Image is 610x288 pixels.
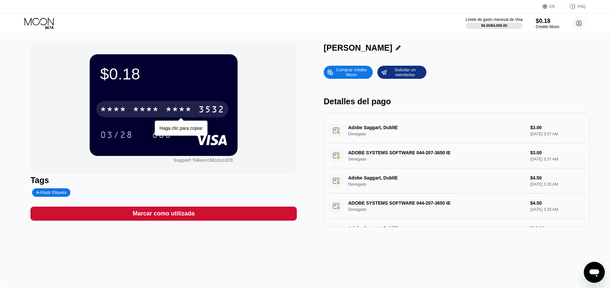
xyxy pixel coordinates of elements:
div: EN [543,3,563,10]
div: Límite de gasto mensual de Visa [466,17,523,22]
div: Límite de gasto mensual de Visa$0.00/$4,000.00 [466,17,523,29]
div: [PERSON_NAME] [324,43,392,53]
div: Detalles del pago [324,97,590,106]
div: Solicitar un reembolso [377,66,426,79]
div: Solicitar un reembolso [387,67,423,77]
div: Añadir Etiqueta [36,190,66,195]
div: $0.18 [536,18,559,25]
div: $0.00 / $4,000.00 [481,24,507,27]
div: Crédito Moon [536,25,559,29]
div: $0.18Crédito Moon [536,18,559,29]
div: Comprar crédito Moon [324,66,373,79]
div: EN [549,4,555,9]
div: FAQ [563,3,585,10]
div: FAQ [578,4,585,9]
div: Support Token:c5612ccd70 [173,158,233,163]
div: 688 [147,127,176,143]
div: 03/28 [95,127,138,143]
div: $0.18 [100,65,227,83]
div: Marcar como utilizada [133,210,195,217]
div: 688 [152,130,171,141]
div: 3532 [198,105,224,115]
div: Haga clic para copiar [160,126,203,131]
div: Añadir Etiqueta [32,188,70,197]
div: 03/28 [100,130,133,141]
div: Tags [30,176,297,185]
div: Support Token: c5612ccd70 [173,158,233,163]
div: Marcar como utilizada [30,207,297,221]
div: Comprar crédito Moon [333,67,369,77]
iframe: Botón para iniciar la ventana de mensajería [584,262,605,283]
